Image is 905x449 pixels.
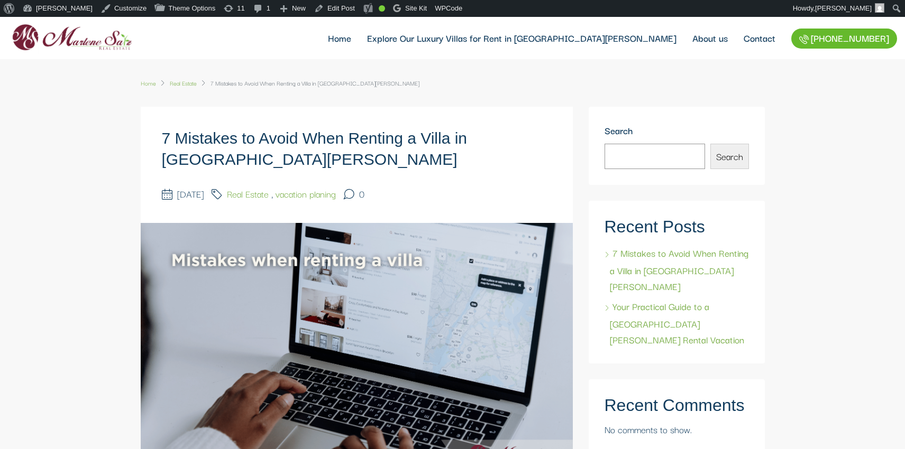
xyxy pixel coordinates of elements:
li: 7 Mistakes to Avoid When Renting a Villa in [GEOGRAPHIC_DATA][PERSON_NAME] [197,75,419,91]
h2: Recent Comments [605,395,749,415]
div: No comments to show. [605,420,749,439]
div: Good [379,5,385,12]
a: Your Practical Guide to a [GEOGRAPHIC_DATA][PERSON_NAME] Rental Vacation [605,299,744,347]
span: Site Kit [405,4,427,12]
a: Home [320,17,359,59]
span: Home [141,78,156,88]
li: , [212,186,336,202]
h1: 7 Mistakes to Avoid When Renting a Villa in [GEOGRAPHIC_DATA][PERSON_NAME] [162,128,552,170]
a: 7 Mistakes to Avoid When Renting a Villa in [GEOGRAPHIC_DATA][PERSON_NAME] [605,246,748,293]
a: About us [684,17,736,59]
label: Search [605,123,749,144]
a: [PHONE_NUMBER] [791,29,897,49]
a: Home [141,75,156,91]
a: Explore Our Luxury Villas for Rent in [GEOGRAPHIC_DATA][PERSON_NAME] [359,17,684,59]
a: vacation planing [276,186,336,202]
span: [PERSON_NAME] [815,4,872,12]
a: Real Estate [170,75,197,91]
img: logo [8,21,135,55]
h2: Recent Posts [605,217,749,237]
button: Search [710,144,749,169]
a: Contact [736,17,783,59]
li: 0 [344,186,364,202]
li: [DATE] [162,186,204,202]
a: Real Estate [227,186,269,202]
